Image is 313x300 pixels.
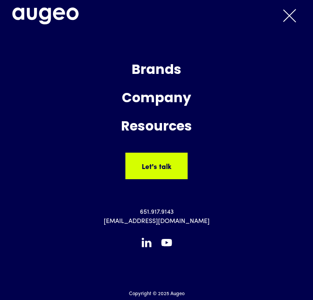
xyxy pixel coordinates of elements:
div: Company [2,87,311,111]
a: Let's talk [125,153,188,179]
a: [EMAIL_ADDRESS][DOMAIN_NAME] [104,217,210,226]
div: Resources [2,115,311,139]
div: Copyright © 2025 Augeo [129,291,185,298]
div: menu [274,6,305,25]
a: 651.917.9143 [140,208,173,217]
img: Augeo's full logo in white. [12,8,79,24]
a: home [8,8,79,24]
div: Brands [2,59,311,83]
